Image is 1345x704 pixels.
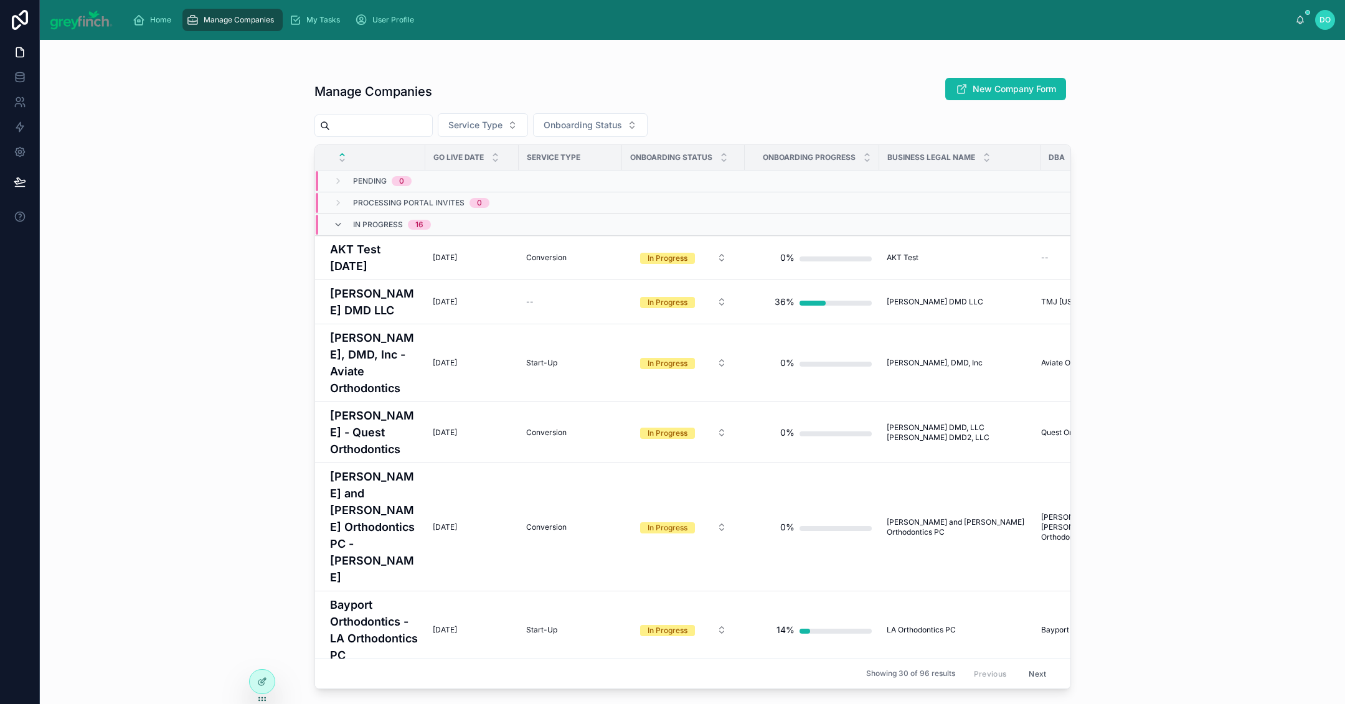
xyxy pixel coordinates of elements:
[527,153,580,162] span: Service Type
[630,421,737,444] a: Select Button
[50,10,113,30] img: App logo
[399,176,404,186] div: 0
[763,153,856,162] span: Onboarding Progress
[353,176,387,186] span: Pending
[477,198,482,208] div: 0
[780,420,795,445] div: 0%
[351,9,423,31] a: User Profile
[648,522,687,533] div: In Progress
[433,297,457,307] span: [DATE]
[887,423,1033,443] a: [PERSON_NAME] DMD, LLC [PERSON_NAME] DMD2, LLC
[648,428,687,439] div: In Progress
[533,113,648,137] button: Select Button
[330,468,418,586] a: [PERSON_NAME] and [PERSON_NAME] Orthodontics PC - [PERSON_NAME]
[433,428,457,438] span: [DATE]
[433,625,511,635] a: [DATE]
[123,6,1296,34] div: scrollable content
[1041,428,1136,438] a: Quest Orthodontics
[887,358,1033,368] a: [PERSON_NAME], DMD, Inc
[1041,253,1049,263] span: --
[1041,358,1110,368] span: Aviate Orthodontics
[752,515,872,540] a: 0%
[526,297,534,307] span: --
[630,619,737,641] button: Select Button
[330,329,418,397] a: [PERSON_NAME], DMD, Inc - Aviate Orthodontics
[433,253,511,263] a: [DATE]
[648,625,687,636] div: In Progress
[433,297,511,307] a: [DATE]
[433,522,511,532] a: [DATE]
[945,78,1066,100] button: New Company Form
[526,358,557,368] span: Start-Up
[776,617,795,642] div: 14%
[526,297,615,307] a: --
[150,15,171,25] span: Home
[630,246,737,269] button: Select Button
[887,517,1033,537] a: [PERSON_NAME] and [PERSON_NAME] Orthodontics PC
[306,15,340,25] span: My Tasks
[353,198,465,208] span: Processing Portal Invites
[887,625,956,635] span: LA Orthodontics PC
[129,9,180,31] a: Home
[648,253,687,264] div: In Progress
[433,522,457,532] span: [DATE]
[630,291,737,313] button: Select Button
[780,350,795,375] div: 0%
[314,83,432,100] h1: Manage Companies
[752,289,872,314] a: 36%
[887,153,975,162] span: Business Legal Name
[438,113,528,137] button: Select Button
[780,245,795,270] div: 0%
[526,522,615,532] a: Conversion
[887,297,1033,307] a: [PERSON_NAME] DMD LLC
[433,428,511,438] a: [DATE]
[204,15,274,25] span: Manage Companies
[330,596,418,664] h4: Bayport Orthodontics - LA Orthodontics PC
[1041,428,1109,438] span: Quest Orthodontics
[415,220,423,230] div: 16
[630,352,737,374] button: Select Button
[1041,297,1136,307] a: TMJ [US_STATE]
[285,9,349,31] a: My Tasks
[752,245,872,270] a: 0%
[433,358,511,368] a: [DATE]
[1041,512,1136,542] a: [PERSON_NAME] and [PERSON_NAME] Orthodontics PC
[630,290,737,314] a: Select Button
[630,153,712,162] span: Onboarding Status
[330,407,418,458] a: [PERSON_NAME] - Quest Orthodontics
[526,253,567,263] span: Conversion
[433,358,457,368] span: [DATE]
[1041,625,1136,635] a: Bayport Orthodontics
[526,625,615,635] a: Start-Up
[1041,253,1136,263] a: --
[752,420,872,445] a: 0%
[330,285,418,319] a: [PERSON_NAME] DMD LLC
[887,297,983,307] span: [PERSON_NAME] DMD LLC
[353,220,403,230] span: In Progress
[433,625,457,635] span: [DATE]
[775,289,795,314] div: 36%
[433,153,484,162] span: Go Live Date
[1319,15,1331,25] span: DO
[648,297,687,308] div: In Progress
[648,358,687,369] div: In Progress
[526,625,557,635] span: Start-Up
[1020,664,1055,683] button: Next
[1049,153,1065,162] span: DBA
[330,241,418,275] a: AKT Test [DATE]
[433,253,457,263] span: [DATE]
[887,253,1033,263] a: AKT Test
[630,246,737,270] a: Select Button
[182,9,283,31] a: Manage Companies
[752,350,872,375] a: 0%
[973,83,1056,95] span: New Company Form
[526,358,615,368] a: Start-Up
[887,253,918,263] span: AKT Test
[630,516,737,538] button: Select Button
[866,669,955,679] span: Showing 30 of 96 results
